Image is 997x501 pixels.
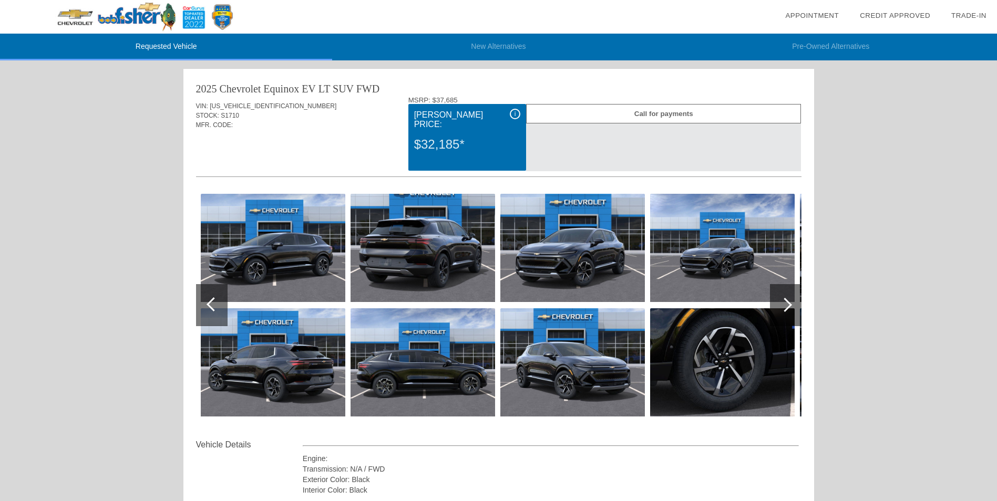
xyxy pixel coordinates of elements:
img: 10.jpg [800,194,944,302]
div: Exterior Color: Black [303,474,799,485]
li: New Alternatives [332,34,664,60]
div: 2025 Chevrolet Equinox EV [196,81,316,96]
div: Vehicle Details [196,439,303,451]
div: Call for payments [526,104,801,123]
div: Quoted on [DATE] 9:33:42 AM [196,145,801,162]
img: 7.jpg [500,308,645,416]
img: 6.jpg [500,194,645,302]
span: i [515,110,516,118]
span: STOCK: [196,112,219,119]
a: Trade-In [951,12,986,19]
div: MSRP: $37,685 [408,96,801,104]
img: 5.jpg [351,308,495,416]
img: 3.jpg [201,308,345,416]
img: 9.jpg [650,308,795,416]
div: Transmission: N/A / FWD [303,464,799,474]
img: 4.jpg [351,194,495,302]
span: [US_VEHICLE_IDENTIFICATION_NUMBER] [210,102,336,110]
li: Pre-Owned Alternatives [665,34,997,60]
img: 8.jpg [650,194,795,302]
a: Credit Approved [860,12,930,19]
div: $32,185* [414,131,520,158]
div: Interior Color: Black [303,485,799,495]
div: LT SUV FWD [318,81,379,96]
div: [PERSON_NAME] Price: [414,109,520,131]
span: VIN: [196,102,208,110]
span: S1710 [221,112,239,119]
a: Appointment [785,12,839,19]
div: Engine: [303,453,799,464]
img: 11.jpg [800,308,944,416]
img: 2.jpg [201,194,345,302]
span: MFR. CODE: [196,121,233,129]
